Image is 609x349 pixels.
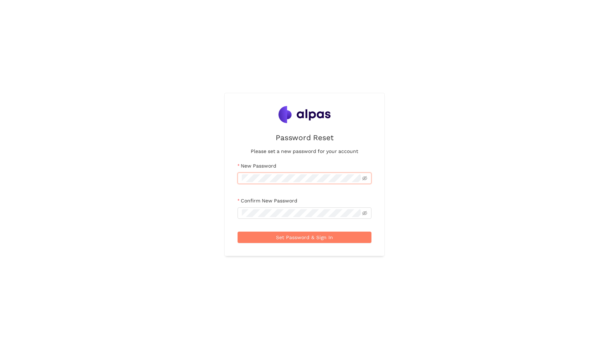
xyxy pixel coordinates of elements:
[276,233,333,241] span: Set Password & Sign In
[238,232,371,243] button: Set Password & Sign In
[238,162,276,170] label: New Password
[276,132,334,143] h2: Password Reset
[279,106,330,123] img: Alpas Logo
[242,174,361,182] input: New Password
[242,209,361,217] input: Confirm New Password
[238,197,297,205] label: Confirm New Password
[362,211,367,216] span: eye-invisible
[362,176,367,181] span: eye-invisible
[251,147,358,155] h4: Please set a new password for your account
